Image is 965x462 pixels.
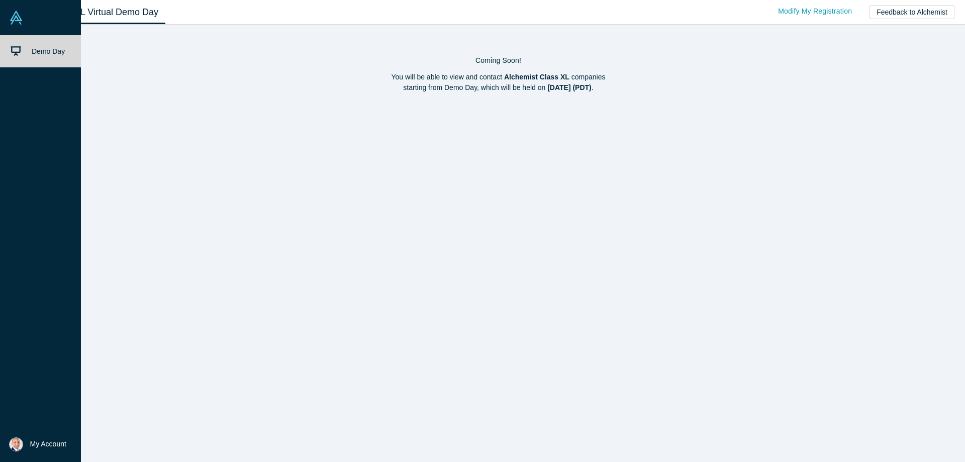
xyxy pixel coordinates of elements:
a: Modify My Registration [767,3,862,20]
p: You will be able to view and contact companies starting from Demo Day, which will be held on . [42,72,954,93]
a: Class XL Virtual Demo Day [42,1,165,24]
span: Demo Day [32,47,65,55]
button: My Account [9,437,66,451]
img: Haas V's Account [9,437,23,451]
h4: Coming Soon! [42,56,954,65]
img: Alchemist Vault Logo [9,11,23,25]
span: My Account [30,439,66,449]
strong: [DATE] (PDT) [547,83,592,91]
strong: Alchemist Class XL [504,73,569,81]
button: Feedback to Alchemist [870,5,954,19]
